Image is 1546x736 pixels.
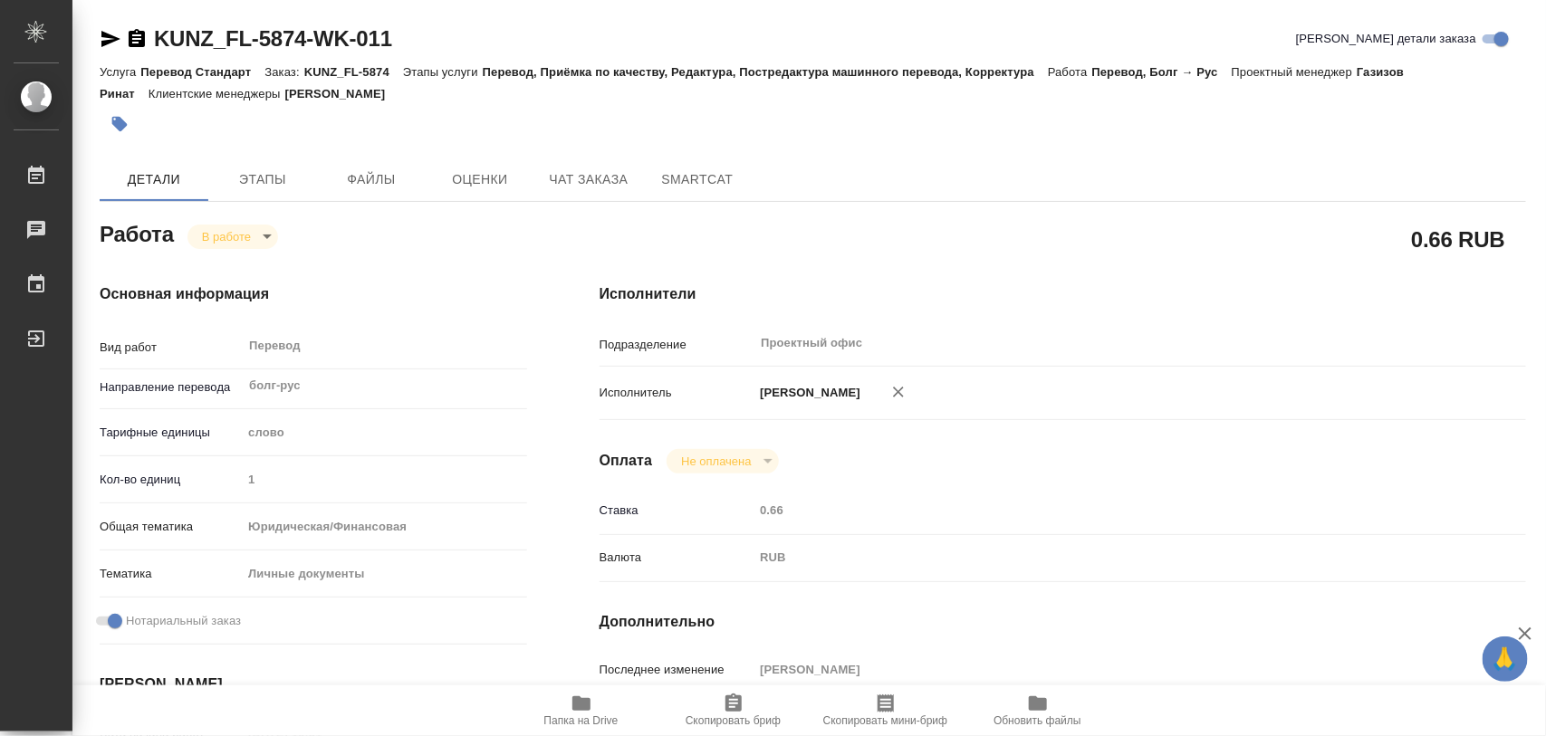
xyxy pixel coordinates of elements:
button: Папка на Drive [505,685,658,736]
h2: Работа [100,216,174,249]
span: [PERSON_NAME] детали заказа [1296,30,1476,48]
p: Валюта [600,549,754,567]
p: Работа [1048,65,1092,79]
p: Клиентские менеджеры [149,87,285,100]
p: [PERSON_NAME] [285,87,399,100]
p: Исполнитель [600,384,754,402]
p: Общая тематика [100,518,242,536]
p: Этапы услуги [403,65,483,79]
button: Не оплачена [676,454,756,469]
span: 🙏 [1490,640,1521,678]
h4: Исполнители [600,283,1526,305]
span: Скопировать бриф [686,714,781,727]
button: Добавить тэг [100,104,139,144]
span: Папка на Drive [544,714,619,727]
p: Направление перевода [100,378,242,397]
h4: Оплата [600,450,653,472]
p: Ставка [600,502,754,520]
p: Тематика [100,565,242,583]
div: Юридическая/Финансовая [242,511,526,542]
a: KUNZ_FL-5874-WK-011 [154,26,392,51]
span: Скопировать мини-бриф [823,714,947,727]
input: Пустое поле [754,497,1448,523]
input: Пустое поле [242,466,526,492]
p: Подразделение [600,336,754,354]
p: Перевод, Болг → Рус [1092,65,1232,79]
input: Пустое поле [754,656,1448,683]
p: KUNZ_FL-5874 [304,65,403,79]
span: Нотариальный заказ [126,612,241,630]
p: Перевод Стандарт [140,65,264,79]
button: Скопировать бриф [658,685,810,736]
p: [PERSON_NAME] [754,384,860,402]
button: 🙏 [1483,636,1528,682]
h4: [PERSON_NAME] [100,674,527,695]
h4: Дополнительно [600,611,1526,633]
h4: Основная информация [100,283,527,305]
span: Оценки [437,168,523,191]
div: В работе [667,449,778,473]
button: Обновить файлы [962,685,1114,736]
span: SmartCat [654,168,741,191]
div: слово [242,417,526,448]
span: Детали [110,168,197,191]
span: Файлы [328,168,415,191]
div: Личные документы [242,559,526,589]
button: Удалить исполнителя [879,372,918,412]
span: Чат заказа [545,168,632,191]
p: Тарифные единицы [100,424,242,442]
div: В работе [187,225,278,249]
div: RUB [754,542,1448,573]
p: Последнее изменение [600,661,754,679]
p: Заказ: [264,65,303,79]
button: Скопировать ссылку [126,28,148,50]
button: Скопировать ссылку для ЯМессенджера [100,28,121,50]
span: Этапы [219,168,306,191]
p: Проектный менеджер [1232,65,1357,79]
span: Обновить файлы [994,714,1081,727]
button: Скопировать мини-бриф [810,685,962,736]
button: В работе [197,229,256,244]
p: Вид работ [100,339,242,357]
p: Перевод, Приёмка по качеству, Редактура, Постредактура машинного перевода, Корректура [483,65,1048,79]
p: Кол-во единиц [100,471,242,489]
p: Услуга [100,65,140,79]
h2: 0.66 RUB [1411,224,1505,254]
